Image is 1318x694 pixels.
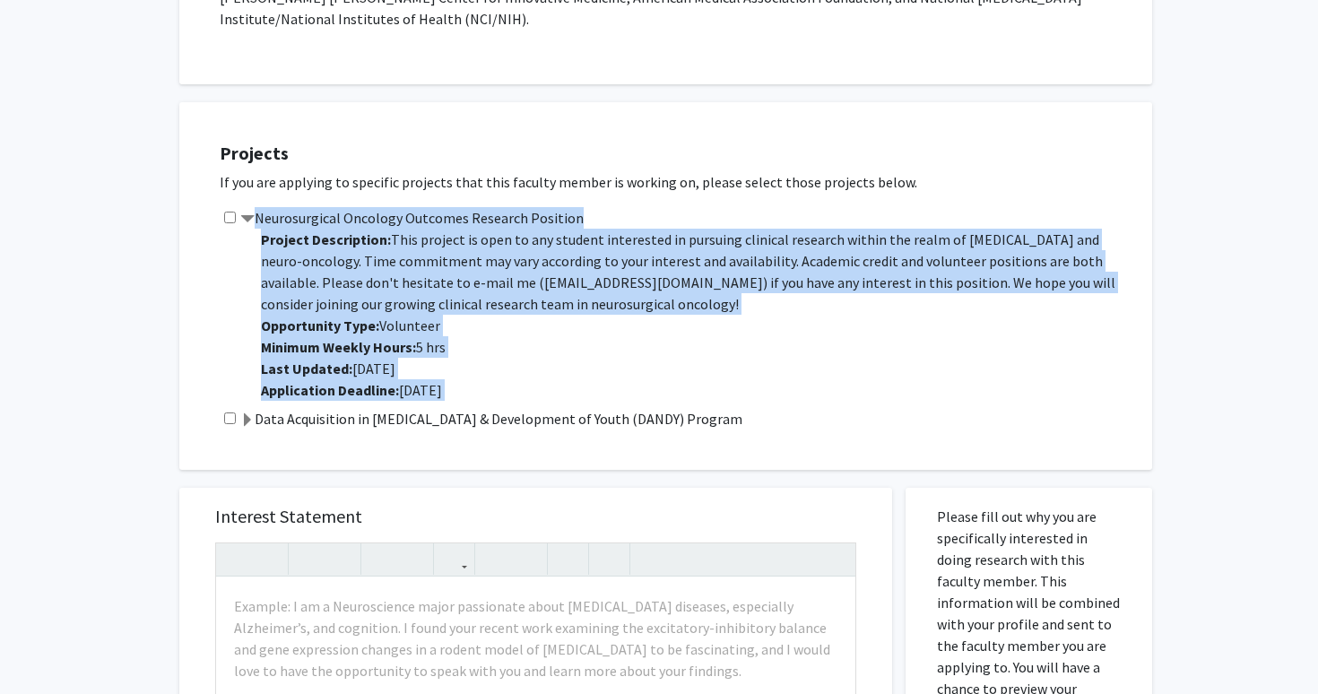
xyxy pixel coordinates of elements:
[221,543,252,575] button: Undo (Ctrl + Z)
[325,543,356,575] button: Emphasis (Ctrl + I)
[819,543,851,575] button: Fullscreen
[552,543,584,575] button: Remove format
[366,543,397,575] button: Superscript
[261,230,391,248] b: Project Description:
[261,230,1115,313] span: This project is open to any student interested in pursuing clinical research within the realm of ...
[261,360,395,377] span: [DATE]
[13,613,76,681] iframe: Chat
[261,338,416,356] b: Minimum Weekly Hours:
[240,207,584,229] label: Neurosurgical Oncology Outcomes Research Position
[293,543,325,575] button: Strong (Ctrl + B)
[261,317,440,334] span: Volunteer
[397,543,429,575] button: Subscript
[215,506,856,527] h5: Interest Statement
[261,317,379,334] b: Opportunity Type:
[252,543,283,575] button: Redo (Ctrl + Y)
[261,338,446,356] span: 5 hrs
[220,171,1134,193] p: If you are applying to specific projects that this faculty member is working on, please select th...
[261,381,442,399] span: [DATE]
[480,543,511,575] button: Unordered list
[438,543,470,575] button: Link
[261,360,352,377] b: Last Updated:
[220,142,289,164] strong: Projects
[594,543,625,575] button: Insert horizontal rule
[261,381,399,399] b: Application Deadline:
[240,408,742,429] label: Data Acquisition in [MEDICAL_DATA] & Development of Youth (DANDY) Program
[511,543,542,575] button: Ordered list
[234,595,837,681] p: Example: I am a Neuroscience major passionate about [MEDICAL_DATA] diseases, especially Alzheimer...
